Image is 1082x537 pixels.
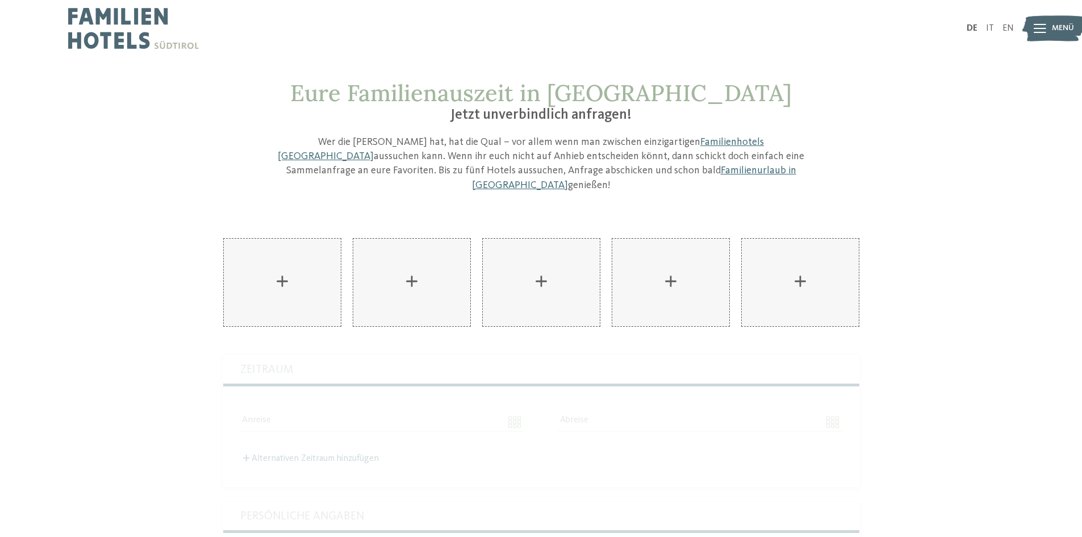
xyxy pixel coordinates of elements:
[271,135,811,193] p: Wer die [PERSON_NAME] hat, hat die Qual – vor allem wenn man zwischen einzigartigen aussuchen kan...
[1052,23,1074,34] span: Menü
[472,165,796,190] a: Familienurlaub in [GEOGRAPHIC_DATA]
[290,78,792,107] span: Eure Familienauszeit in [GEOGRAPHIC_DATA]
[967,24,977,33] a: DE
[1002,24,1014,33] a: EN
[986,24,994,33] a: IT
[450,108,632,122] span: Jetzt unverbindlich anfragen!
